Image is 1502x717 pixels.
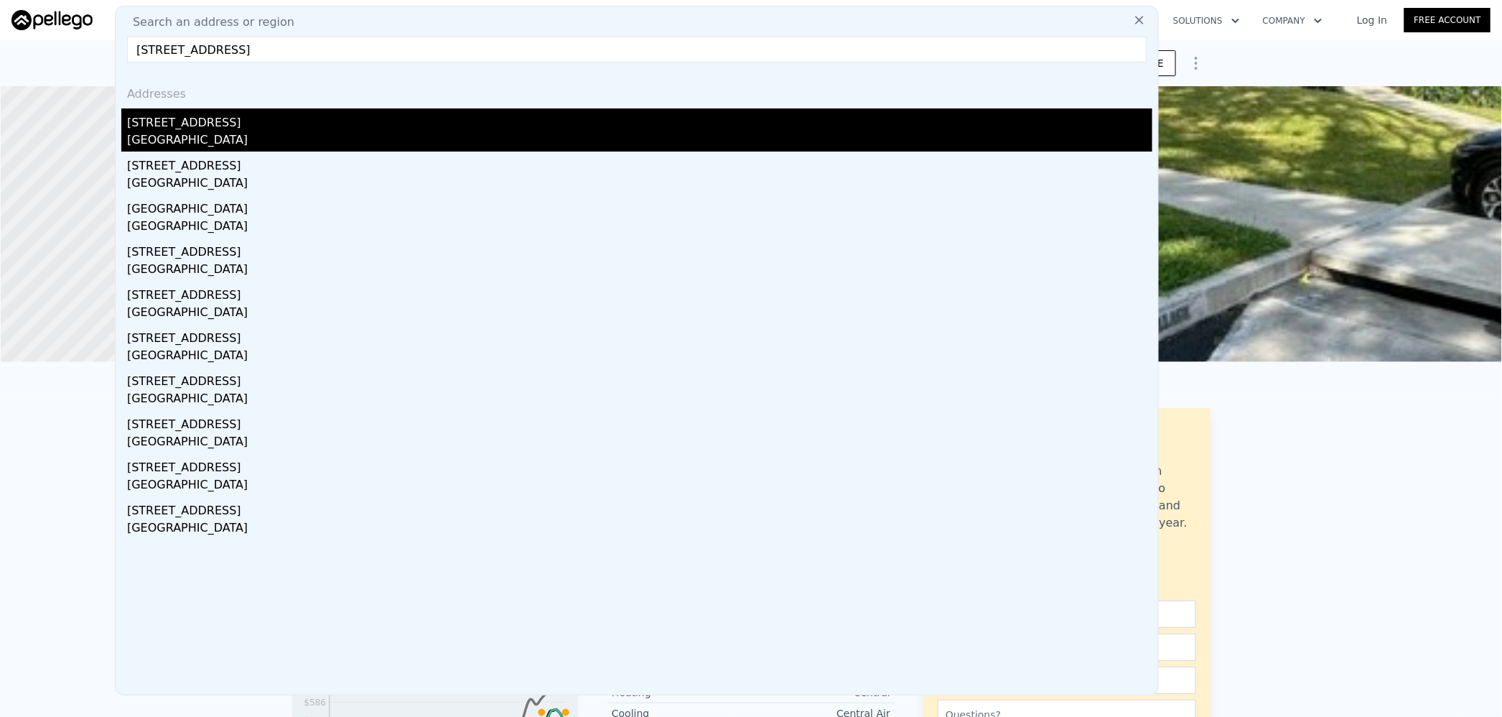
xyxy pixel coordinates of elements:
button: Show Options [1182,49,1211,78]
img: Pellego [11,10,93,30]
div: [GEOGRAPHIC_DATA] [127,175,1152,195]
div: [STREET_ADDRESS] [127,281,1152,304]
div: [STREET_ADDRESS] [127,152,1152,175]
div: [GEOGRAPHIC_DATA] [127,476,1152,496]
div: [GEOGRAPHIC_DATA] [127,347,1152,367]
div: [STREET_ADDRESS] [127,410,1152,433]
div: [STREET_ADDRESS] [127,367,1152,390]
div: [STREET_ADDRESS] [127,324,1152,347]
div: [GEOGRAPHIC_DATA] [127,433,1152,453]
div: [STREET_ADDRESS] [127,453,1152,476]
div: [GEOGRAPHIC_DATA] [127,195,1152,218]
div: [STREET_ADDRESS] [127,496,1152,519]
input: Enter an address, city, region, neighborhood or zip code [127,37,1147,63]
div: [GEOGRAPHIC_DATA] [127,304,1152,324]
div: [GEOGRAPHIC_DATA] [127,390,1152,410]
div: [GEOGRAPHIC_DATA] [127,131,1152,152]
div: [GEOGRAPHIC_DATA] [127,261,1152,281]
div: [GEOGRAPHIC_DATA] [127,218,1152,238]
button: Solutions [1162,8,1251,34]
div: [STREET_ADDRESS] [127,238,1152,261]
div: Addresses [121,74,1152,108]
div: [GEOGRAPHIC_DATA] [127,519,1152,540]
a: Free Account [1404,8,1491,32]
span: Search an address or region [121,14,294,31]
div: [STREET_ADDRESS] [127,108,1152,131]
tspan: $586 [304,698,326,708]
a: Log In [1340,13,1404,27]
button: Company [1251,8,1334,34]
